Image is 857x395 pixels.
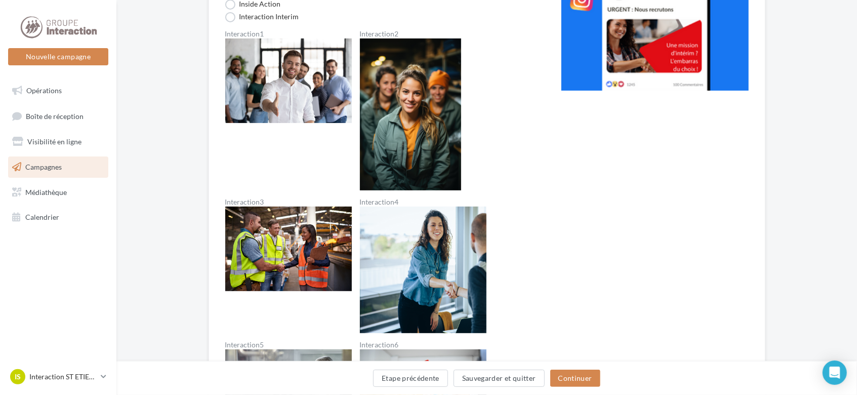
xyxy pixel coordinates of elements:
label: Interaction4 [360,199,486,206]
a: Opérations [6,80,110,101]
button: Continuer [550,370,600,387]
a: IS Interaction ST ETIENNE [8,367,108,386]
span: Médiathèque [25,187,67,196]
a: Médiathèque [6,182,110,203]
img: Interaction2 [360,38,461,190]
span: Boîte de réception [26,111,84,120]
label: Interaction5 [225,341,352,348]
a: Visibilité en ligne [6,131,110,152]
label: Interaction3 [225,199,352,206]
span: IS [15,372,21,382]
label: Interaction6 [360,341,486,348]
span: Campagnes [25,163,62,171]
label: Interaction1 [225,30,352,37]
img: Interaction3 [225,207,352,291]
span: Visibilité en ligne [27,137,81,146]
button: Sauvegarder et quitter [454,370,545,387]
a: Campagnes [6,156,110,178]
img: Interaction1 [225,38,352,123]
button: Etape précédente [373,370,448,387]
span: Calendrier [25,213,59,221]
a: Calendrier [6,207,110,228]
label: Interaction Interim [225,12,299,22]
div: Open Intercom Messenger [823,361,847,385]
button: Nouvelle campagne [8,48,108,65]
p: Interaction ST ETIENNE [29,372,97,382]
a: Boîte de réception [6,105,110,127]
img: Interaction4 [360,207,486,333]
label: Interaction2 [360,30,461,37]
span: Opérations [26,86,62,95]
